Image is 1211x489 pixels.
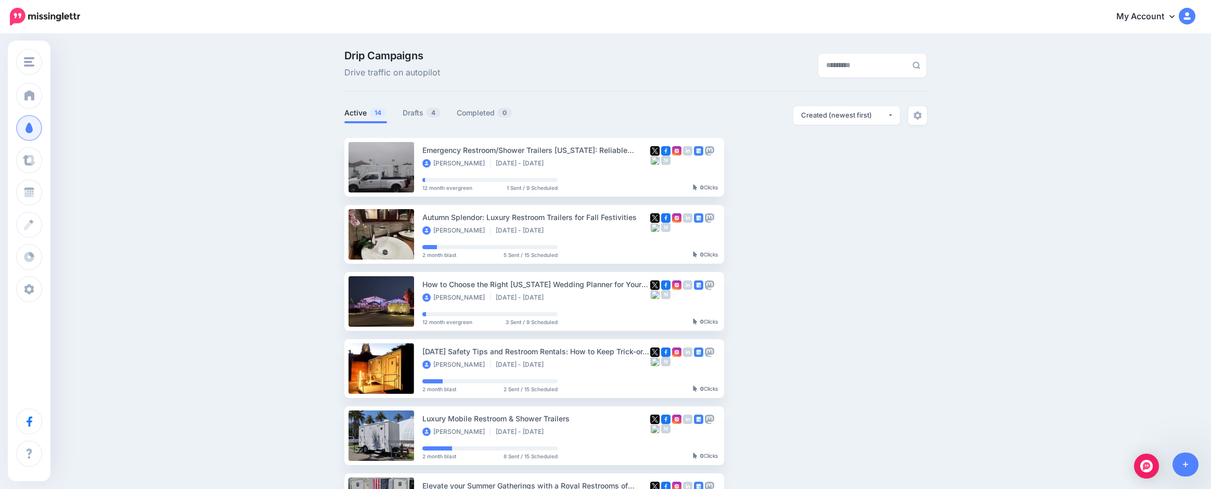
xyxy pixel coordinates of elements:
img: mastodon-grey-square.png [705,146,714,156]
div: Open Intercom Messenger [1134,454,1159,479]
div: Clicks [693,453,718,459]
img: facebook-square.png [661,280,671,290]
b: 0 [700,453,704,459]
img: google_business-square.png [694,348,703,357]
span: 12 month evergreen [422,319,472,325]
img: medium-grey-square.png [661,223,671,232]
img: twitter-square.png [650,348,660,357]
span: 2 month blast [422,252,456,258]
li: [PERSON_NAME] [422,361,491,369]
b: 0 [700,318,704,325]
img: linkedin-grey-square.png [683,146,692,156]
img: medium-grey-square.png [661,290,671,299]
img: bluesky-square.png [650,223,660,232]
img: twitter-square.png [650,146,660,156]
img: search-grey-6.png [912,61,920,69]
a: Drafts4 [403,107,441,119]
img: mastodon-grey-square.png [705,415,714,424]
li: [DATE] - [DATE] [496,226,549,235]
span: 1 Sent / 9 Scheduled [507,185,558,190]
img: menu.png [24,57,34,67]
span: 0 [497,108,512,118]
li: [DATE] - [DATE] [496,159,549,168]
img: twitter-square.png [650,415,660,424]
b: 0 [700,385,704,392]
img: settings-grey.png [913,111,922,120]
img: instagram-square.png [672,146,681,156]
div: Clicks [693,252,718,258]
button: Created (newest first) [793,106,900,125]
img: medium-grey-square.png [661,424,671,433]
span: Drip Campaigns [344,50,440,61]
img: linkedin-grey-square.png [683,280,692,290]
span: 8 Sent / 15 Scheduled [504,454,558,459]
li: [PERSON_NAME] [422,293,491,302]
img: bluesky-square.png [650,357,660,366]
span: 4 [426,108,441,118]
li: [PERSON_NAME] [422,226,491,235]
span: 5 Sent / 15 Scheduled [504,252,558,258]
img: pointer-grey-darker.png [693,453,698,459]
b: 0 [700,251,704,258]
div: Luxury Mobile Restroom & Shower Trailers [422,413,650,424]
span: 2 month blast [422,454,456,459]
span: 12 month evergreen [422,185,472,190]
img: linkedin-grey-square.png [683,415,692,424]
img: instagram-square.png [672,213,681,223]
a: Active14 [344,107,387,119]
span: Drive traffic on autopilot [344,66,440,80]
img: google_business-square.png [694,213,703,223]
img: google_business-square.png [694,146,703,156]
img: medium-grey-square.png [661,357,671,366]
span: 2 Sent / 15 Scheduled [504,387,558,392]
img: bluesky-square.png [650,156,660,165]
img: instagram-square.png [672,280,681,290]
img: bluesky-square.png [650,290,660,299]
div: Clicks [693,319,718,325]
img: pointer-grey-darker.png [693,184,698,190]
div: Autumn Splendor: Luxury Restroom Trailers for Fall Festivities [422,211,650,223]
img: instagram-square.png [672,348,681,357]
img: mastodon-grey-square.png [705,213,714,223]
div: Emergency Restroom/Shower Trailers [US_STATE]: Reliable Luxury Restrooms for Critical Response [422,144,650,156]
img: pointer-grey-darker.png [693,385,698,392]
span: 2 month blast [422,387,456,392]
div: How to Choose the Right [US_STATE] Wedding Planner for Your Dream Wedding [422,278,650,290]
li: [DATE] - [DATE] [496,428,549,436]
img: mastodon-grey-square.png [705,280,714,290]
li: [PERSON_NAME] [422,428,491,436]
b: 0 [700,184,704,190]
div: Clicks [693,386,718,392]
img: pointer-grey-darker.png [693,318,698,325]
img: twitter-square.png [650,280,660,290]
img: facebook-square.png [661,146,671,156]
img: google_business-square.png [694,415,703,424]
div: [DATE] Safety Tips and Restroom Rentals: How to Keep Trick-or-Treaters and Guests Safe This [DATE] [422,345,650,357]
div: Created (newest first) [801,110,887,120]
img: facebook-square.png [661,415,671,424]
img: pointer-grey-darker.png [693,251,698,258]
span: 3 Sent / 9 Scheduled [506,319,558,325]
img: google_business-square.png [694,280,703,290]
li: [DATE] - [DATE] [496,293,549,302]
img: linkedin-grey-square.png [683,348,692,357]
img: facebook-square.png [661,213,671,223]
img: bluesky-square.png [650,424,660,433]
img: mastodon-grey-square.png [705,348,714,357]
img: linkedin-grey-square.png [683,213,692,223]
a: Completed0 [457,107,512,119]
img: instagram-square.png [672,415,681,424]
img: Missinglettr [10,8,80,25]
img: facebook-square.png [661,348,671,357]
li: [DATE] - [DATE] [496,361,549,369]
img: medium-grey-square.png [661,156,671,165]
li: [PERSON_NAME] [422,159,491,168]
img: twitter-square.png [650,213,660,223]
a: My Account [1106,4,1195,30]
div: Clicks [693,185,718,191]
span: 14 [369,108,387,118]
